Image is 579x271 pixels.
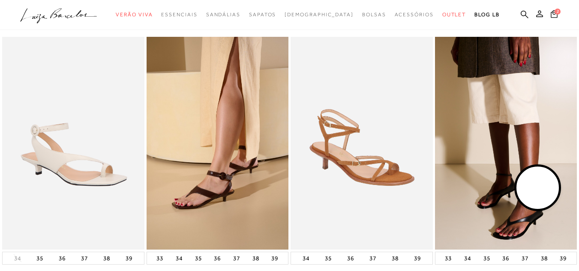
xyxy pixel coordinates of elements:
[101,252,113,264] button: 38
[285,12,354,18] span: [DEMOGRAPHIC_DATA]
[362,12,386,18] span: Bolsas
[249,12,276,18] span: Sapatos
[34,252,46,264] button: 35
[56,252,68,264] button: 36
[367,252,379,264] button: 37
[161,7,197,23] a: noSubCategoriesText
[249,7,276,23] a: noSubCategoriesText
[389,252,401,264] button: 38
[206,7,240,23] a: noSubCategoriesText
[538,252,550,264] button: 38
[500,252,512,264] button: 36
[557,252,569,264] button: 39
[322,252,334,264] button: 35
[206,12,240,18] span: Sandálias
[116,12,153,18] span: Verão Viva
[78,252,90,264] button: 37
[269,252,281,264] button: 39
[474,12,499,18] span: BLOG LB
[154,252,166,264] button: 33
[345,252,357,264] button: 36
[2,37,144,250] img: SANDÁLIA DE DEDO COM SALTO BAIXO E TIRA NO TORNOZELO EM COURO OFF WHITE
[519,252,531,264] button: 37
[474,7,499,23] a: BLOG LB
[147,37,289,250] img: SANDÁLIA COM SALTO BAIXO EM COURO VERNIZ CAFÉ E TIRA NO TORNOZELO
[435,37,577,250] img: SANDÁLIA DE DEDO EM COURO PRETO COM SALTO BAIXO
[442,7,466,23] a: noSubCategoriesText
[123,252,135,264] button: 39
[442,12,466,18] span: Outlet
[411,252,423,264] button: 39
[548,9,560,21] button: 2
[300,252,312,264] button: 34
[211,252,223,264] button: 36
[395,7,434,23] a: noSubCategoriesText
[12,254,24,262] button: 34
[462,252,474,264] button: 34
[362,7,386,23] a: noSubCategoriesText
[291,37,433,250] img: SANDÁLIA DE TIRAS FINAS EM COURO CARAMELO COM SALTO BAIXO
[481,252,493,264] button: 35
[161,12,197,18] span: Essenciais
[250,252,262,264] button: 38
[442,252,454,264] button: 33
[285,7,354,23] a: noSubCategoriesText
[395,12,434,18] span: Acessórios
[555,9,561,15] span: 2
[192,252,204,264] button: 35
[231,252,243,264] button: 37
[116,7,153,23] a: noSubCategoriesText
[173,252,185,264] button: 34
